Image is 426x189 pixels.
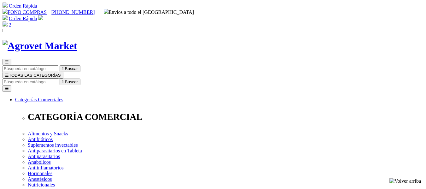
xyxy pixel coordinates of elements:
a: Antiinflamatorios [28,165,64,170]
p: CATEGORÍA COMERCIAL [28,112,423,122]
a: 2 [3,22,11,27]
i:  [62,66,64,71]
a: Antiparasitarios en Tableta [28,148,82,153]
button: ☰ [3,85,11,92]
span: ☰ [5,73,9,78]
img: Volver arriba [389,178,421,184]
span: 2 [9,22,11,27]
i:  [3,28,4,33]
a: Orden Rápida [9,3,37,9]
a: Anabólicos [28,159,51,165]
span: Buscar [65,80,78,84]
img: shopping-cart.svg [3,3,8,8]
img: phone.svg [3,9,8,14]
button:  Buscar [60,79,80,85]
a: Orden Rápida [9,16,37,21]
i:  [62,80,64,84]
a: Acceda a su cuenta de cliente [38,16,43,21]
a: Nutricionales [28,182,55,187]
button:  Buscar [60,65,80,72]
a: Antibióticos [28,137,53,142]
img: delivery-truck.svg [104,9,109,14]
a: Hormonales [28,171,52,176]
a: Suplementos inyectables [28,142,78,148]
span: Buscar [65,66,78,71]
a: Categorías Comerciales [15,97,63,102]
img: shopping-bag.svg [3,21,8,27]
a: [PHONE_NUMBER] [50,9,95,15]
a: Anestésicos [28,176,52,182]
span: Envíos a todo el [GEOGRAPHIC_DATA] [104,9,194,15]
input: Buscar [3,65,58,72]
a: Alimentos y Snacks [28,131,68,136]
img: shopping-cart.svg [3,15,8,20]
button: ☰ [3,59,11,65]
input: Buscar [3,79,58,85]
img: Agrovet Market [3,40,77,52]
a: Antiparasitarios [28,154,60,159]
a: FONO COMPRAS [3,9,47,15]
span: ☰ [5,60,9,64]
button: ☰TODAS LAS CATEGORÍAS [3,72,63,79]
img: user.svg [38,15,43,20]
